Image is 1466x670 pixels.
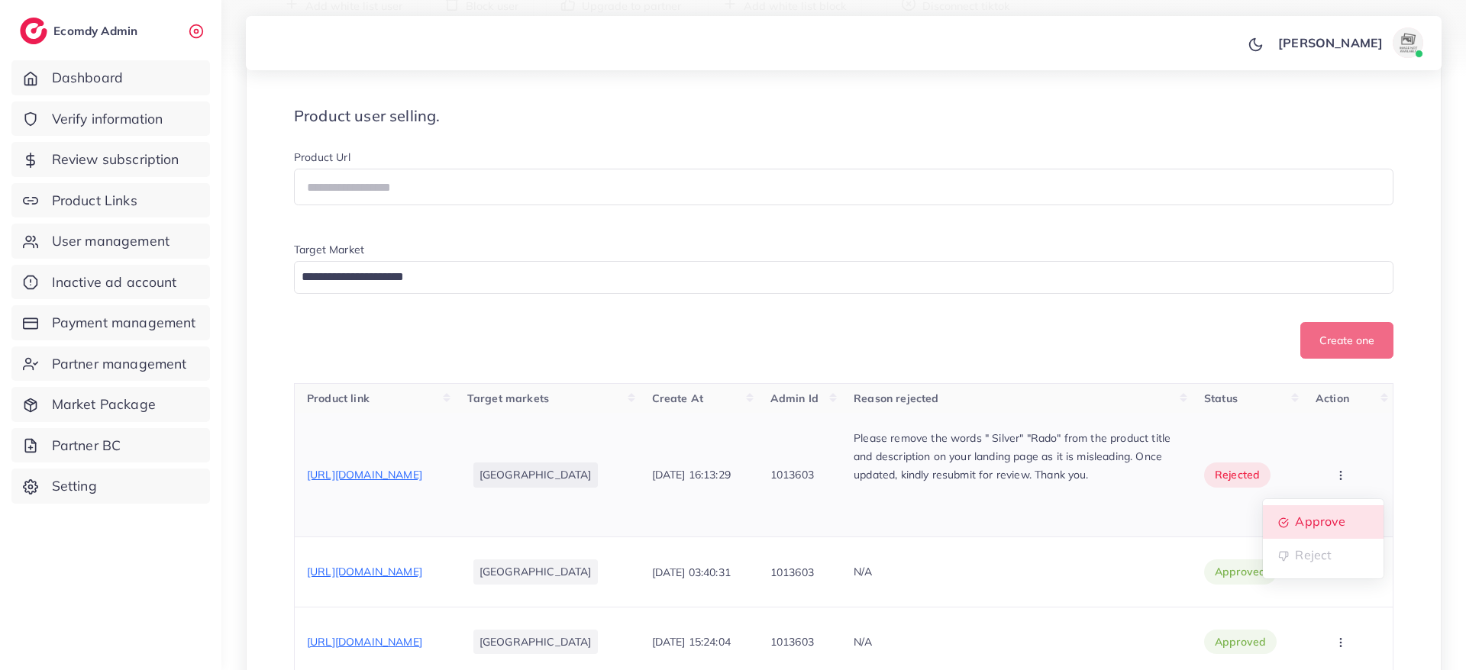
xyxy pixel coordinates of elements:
h4: Product user selling. [294,107,1393,125]
span: Please remove the words " Silver" "Rado" from the product title and description on your landing p... [854,431,1171,482]
img: avatar [1393,27,1423,58]
a: Verify information [11,101,210,137]
span: Reason rejected [854,391,938,405]
span: approved [1215,564,1266,579]
a: Partner management [11,346,210,382]
a: Partner BC [11,428,210,463]
div: Search for option [294,261,1393,294]
span: Verify information [52,109,163,129]
span: [URL][DOMAIN_NAME] [307,635,422,649]
p: [DATE] 03:40:31 [652,563,731,581]
input: Search for option [296,266,1374,289]
p: [DATE] 15:24:04 [652,633,731,651]
span: [URL][DOMAIN_NAME] [307,565,422,578]
p: 1013603 [770,633,814,651]
a: Payment management [11,305,210,340]
p: 1013603 [770,465,814,484]
p: [PERSON_NAME] [1278,34,1383,52]
span: Review subscription [52,150,179,169]
label: Product Url [294,150,350,165]
span: approved [1215,634,1266,649]
span: Inactive ad account [52,272,177,292]
a: User management [11,224,210,259]
span: Dashboard [52,68,123,88]
li: [GEOGRAPHIC_DATA] [473,559,598,584]
span: Approve [1295,514,1345,529]
li: [GEOGRAPHIC_DATA] [473,462,598,487]
span: Partner management [52,354,187,374]
span: Payment management [52,313,196,333]
span: Status [1204,391,1238,405]
a: Product Links [11,183,210,218]
label: Target Market [294,242,364,257]
a: Inactive ad account [11,265,210,300]
span: N/A [854,565,872,578]
span: Product Links [52,191,137,211]
p: 1013603 [770,563,814,581]
span: Partner BC [52,436,121,456]
span: Action [1316,391,1349,405]
li: [GEOGRAPHIC_DATA] [473,630,598,654]
a: logoEcomdy Admin [20,18,141,44]
h2: Ecomdy Admin [53,24,141,38]
a: Market Package [11,387,210,422]
span: Create At [652,391,703,405]
a: Dashboard [11,60,210,95]
a: Review subscription [11,142,210,177]
span: Admin Id [770,391,819,405]
span: Market Package [52,395,156,414]
p: [DATE] 16:13:29 [652,465,731,484]
span: Setting [52,476,97,496]
img: logo [20,18,47,44]
a: Setting [11,469,210,504]
span: N/A [854,635,872,649]
a: [PERSON_NAME]avatar [1270,27,1429,58]
span: Target markets [467,391,549,405]
button: Create one [1300,322,1393,359]
span: User management [52,231,170,251]
span: [URL][DOMAIN_NAME] [307,468,422,482]
span: Product link [307,391,370,405]
span: rejected [1215,467,1260,482]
